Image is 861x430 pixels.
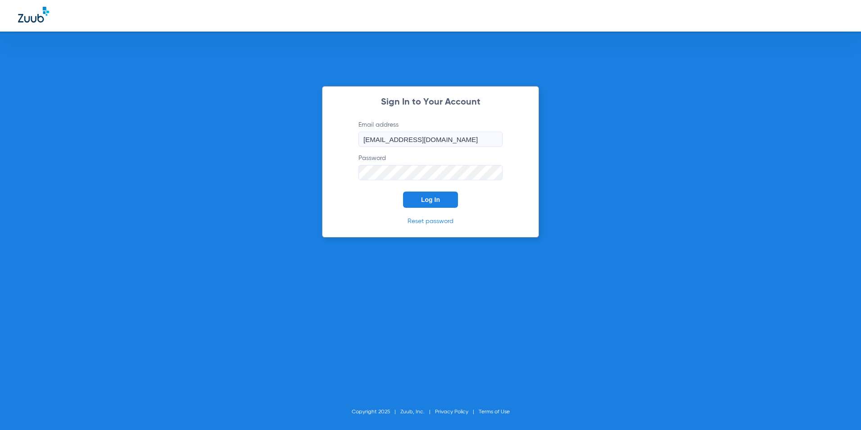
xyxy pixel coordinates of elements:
[352,407,400,416] li: Copyright 2025
[358,154,503,180] label: Password
[403,192,458,208] button: Log In
[18,7,49,23] img: Zuub Logo
[816,387,861,430] iframe: Chat Widget
[358,120,503,147] label: Email address
[358,132,503,147] input: Email address
[421,196,440,203] span: Log In
[479,409,510,415] a: Terms of Use
[435,409,468,415] a: Privacy Policy
[358,165,503,180] input: Password
[408,218,453,224] a: Reset password
[400,407,435,416] li: Zuub, Inc.
[345,98,516,107] h2: Sign In to Your Account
